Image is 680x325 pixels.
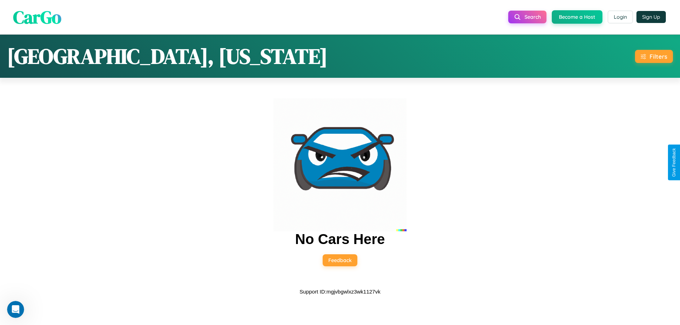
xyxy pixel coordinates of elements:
p: Support ID: mgjvbgwlxz3wk1127vk [300,287,380,296]
span: CarGo [13,5,61,29]
button: Feedback [323,254,357,266]
div: Give Feedback [671,148,676,177]
h2: No Cars Here [295,231,385,247]
button: Sign Up [636,11,666,23]
button: Filters [635,50,673,63]
span: Search [525,14,541,20]
button: Search [508,11,546,23]
img: car [273,98,407,231]
button: Login [608,11,633,23]
iframe: Intercom live chat [7,301,24,318]
button: Become a Host [552,10,602,24]
h1: [GEOGRAPHIC_DATA], [US_STATE] [7,42,328,71]
div: Filters [650,53,667,60]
